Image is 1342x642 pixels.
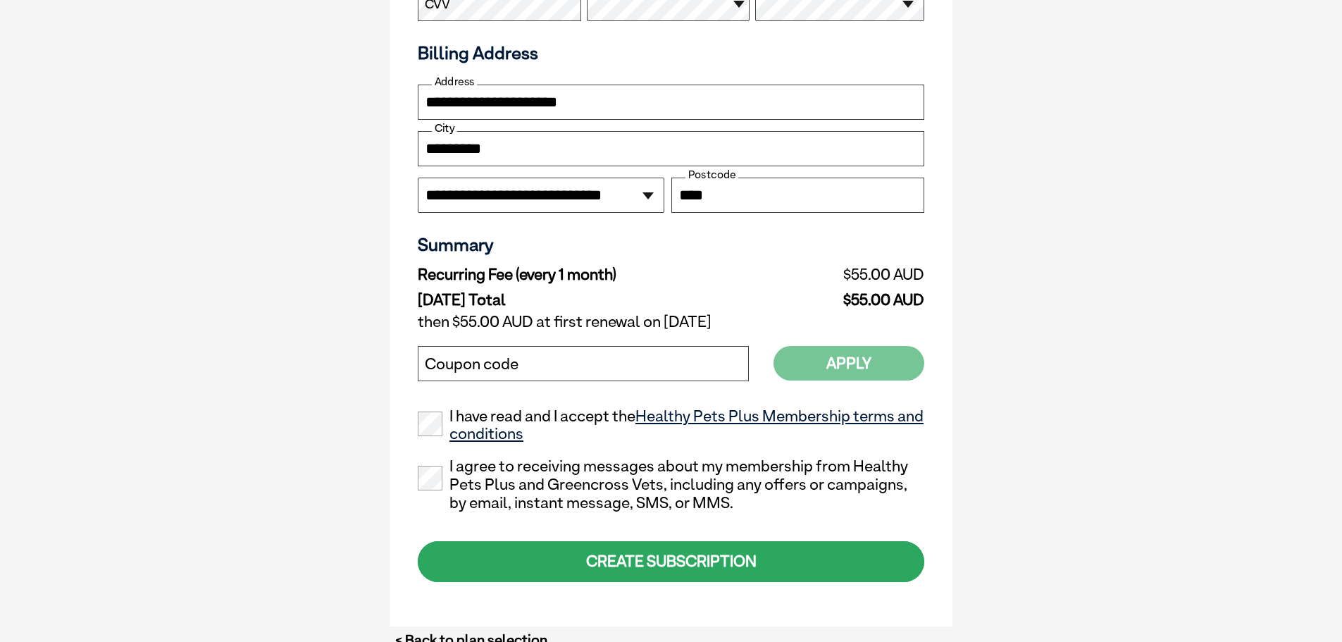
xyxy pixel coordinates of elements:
[775,288,924,309] td: $55.00 AUD
[432,75,477,88] label: Address
[425,355,518,374] label: Coupon code
[418,262,775,288] td: Recurring Fee (every 1 month)
[418,42,924,63] h3: Billing Address
[418,466,442,490] input: I agree to receiving messages about my membership from Healthy Pets Plus and Greencross Vets, inc...
[418,541,924,581] div: CREATE SUBSCRIPTION
[418,412,442,436] input: I have read and I accept theHealthy Pets Plus Membership terms and conditions
[418,234,924,255] h3: Summary
[773,346,924,381] button: Apply
[432,122,457,135] label: City
[449,407,924,443] a: Healthy Pets Plus Membership terms and conditions
[775,262,924,288] td: $55.00 AUD
[418,407,924,444] label: I have read and I accept the
[685,168,738,181] label: Postcode
[418,309,924,335] td: then $55.00 AUD at first renewal on [DATE]
[418,288,775,309] td: [DATE] Total
[418,457,924,512] label: I agree to receiving messages about my membership from Healthy Pets Plus and Greencross Vets, inc...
